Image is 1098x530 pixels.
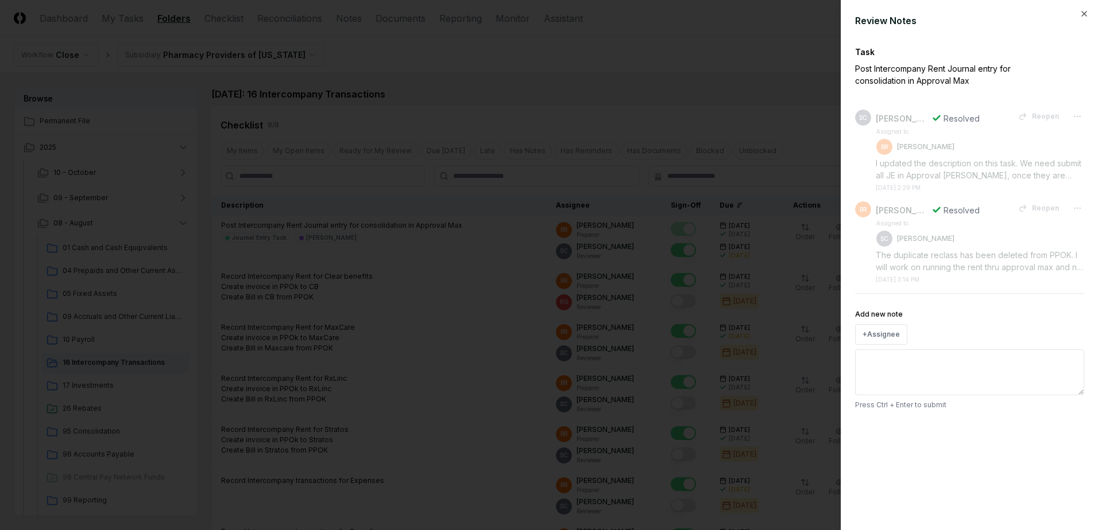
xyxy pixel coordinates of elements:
p: [PERSON_NAME] [897,142,954,152]
div: Resolved [944,204,980,216]
span: BR [860,205,867,214]
div: [PERSON_NAME] [876,204,927,216]
div: [DATE] 2:29 PM [876,184,921,192]
div: Review Notes [855,14,1084,28]
label: Add new note [855,310,903,318]
span: BR [881,143,888,151]
div: [DATE] 3:14 PM [876,275,919,284]
button: +Assignee [855,324,907,345]
span: SC [859,114,867,122]
div: Resolved [944,112,980,124]
p: Press Ctrl + Enter to submit [855,400,1084,410]
div: I updated the description on this task. We need submit all JE in Approval [PERSON_NAME], once the... [876,157,1084,181]
p: [PERSON_NAME] [897,233,954,244]
span: SC [880,235,888,243]
div: The duplicate reclass has been deleted from PPOK. I will work on running the rent thru approval m... [876,249,1084,273]
button: Reopen [1011,106,1066,127]
td: Assigned to: [876,219,955,228]
div: [PERSON_NAME] [876,112,927,124]
td: Assigned to: [876,127,955,137]
p: Post Intercompany Rent Journal entry for consolidation in Approval Max [855,63,1045,87]
button: Reopen [1011,198,1066,219]
div: Task [855,46,1084,58]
